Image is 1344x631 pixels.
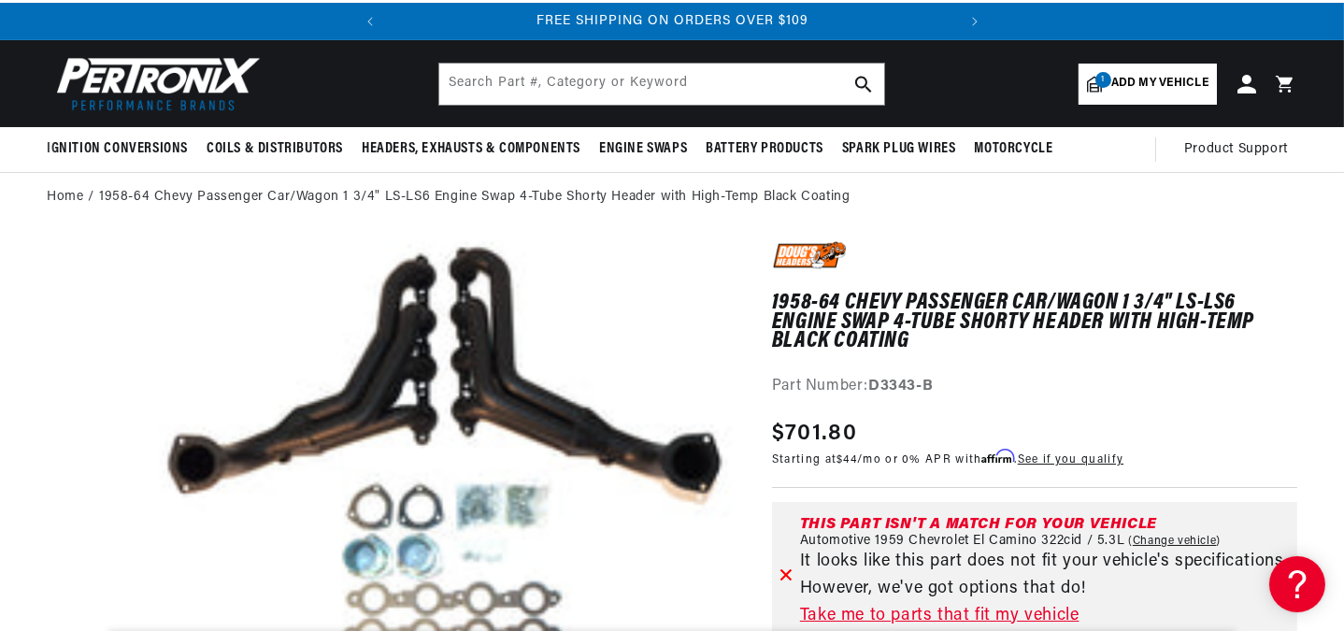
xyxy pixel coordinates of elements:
button: Translation missing: en.sections.announcements.next_announcement [956,3,994,40]
div: Announcement [390,11,957,32]
summary: Battery Products [696,127,833,171]
span: Ignition Conversions [47,139,188,159]
span: Battery Products [706,139,823,159]
img: Pertronix [47,51,262,116]
summary: Ignition Conversions [47,127,197,171]
span: Add my vehicle [1111,75,1208,93]
span: Coils & Distributors [207,139,343,159]
strong: D3343-B [868,379,933,394]
a: Home [47,187,83,208]
div: 2 of 2 [390,11,957,32]
span: Headers, Exhausts & Components [362,139,580,159]
span: Motorcycle [974,139,1052,159]
summary: Coils & Distributors [197,127,352,171]
span: Automotive 1959 Chevrolet El Camino 322cid / 5.3L [800,534,1124,549]
a: See if you qualify - Learn more about Affirm Financing (opens in modal) [1018,454,1123,466]
button: Translation missing: en.sections.announcements.previous_announcement [351,3,389,40]
a: 1Add my vehicle [1079,64,1217,105]
p: Starting at /mo or 0% APR with . [772,451,1123,468]
span: Engine Swaps [599,139,687,159]
summary: Motorcycle [965,127,1062,171]
summary: Headers, Exhausts & Components [352,127,590,171]
span: 1 [1095,72,1111,88]
span: $44 [836,454,857,466]
span: $701.80 [772,417,857,451]
span: Spark Plug Wires [842,139,956,159]
a: 1958-64 Chevy Passenger Car/Wagon 1 3/4" LS-LS6 Engine Swap 4-Tube Shorty Header with High-Temp B... [99,187,850,208]
summary: Product Support [1184,127,1297,172]
summary: Spark Plug Wires [833,127,965,171]
summary: Engine Swaps [590,127,696,171]
p: It looks like this part does not fit your vehicle's specifications. However, we've got options th... [800,549,1290,603]
nav: breadcrumbs [47,187,1297,208]
input: Search Part #, Category or Keyword [439,64,884,105]
span: FREE SHIPPING ON ORDERS OVER $109 [537,14,809,28]
span: Affirm [982,450,1015,464]
button: search button [843,64,884,105]
a: Take me to parts that fit my vehicle [800,603,1290,630]
div: Part Number: [772,375,1297,399]
h1: 1958-64 Chevy Passenger Car/Wagon 1 3/4" LS-LS6 Engine Swap 4-Tube Shorty Header with High-Temp B... [772,294,1297,351]
span: Product Support [1184,139,1288,160]
div: This part isn't a match for your vehicle [800,517,1290,532]
a: Change vehicle [1128,534,1221,549]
